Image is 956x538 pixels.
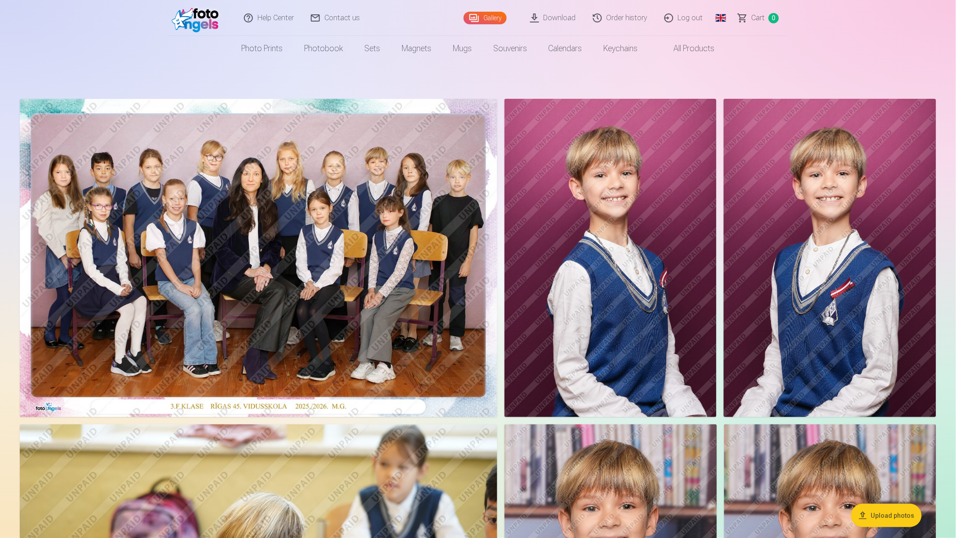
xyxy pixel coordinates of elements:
[464,12,507,24] a: Gallery
[354,36,391,61] a: Sets
[538,36,593,61] a: Calendars
[293,36,354,61] a: Photobook
[752,13,765,23] span: Сart
[649,36,726,61] a: All products
[172,4,223,32] img: /fa1
[593,36,649,61] a: Keychains
[851,504,922,527] button: Upload photos
[230,36,293,61] a: Photo prints
[391,36,442,61] a: Magnets
[769,13,779,23] span: 0
[482,36,538,61] a: Souvenirs
[442,36,482,61] a: Mugs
